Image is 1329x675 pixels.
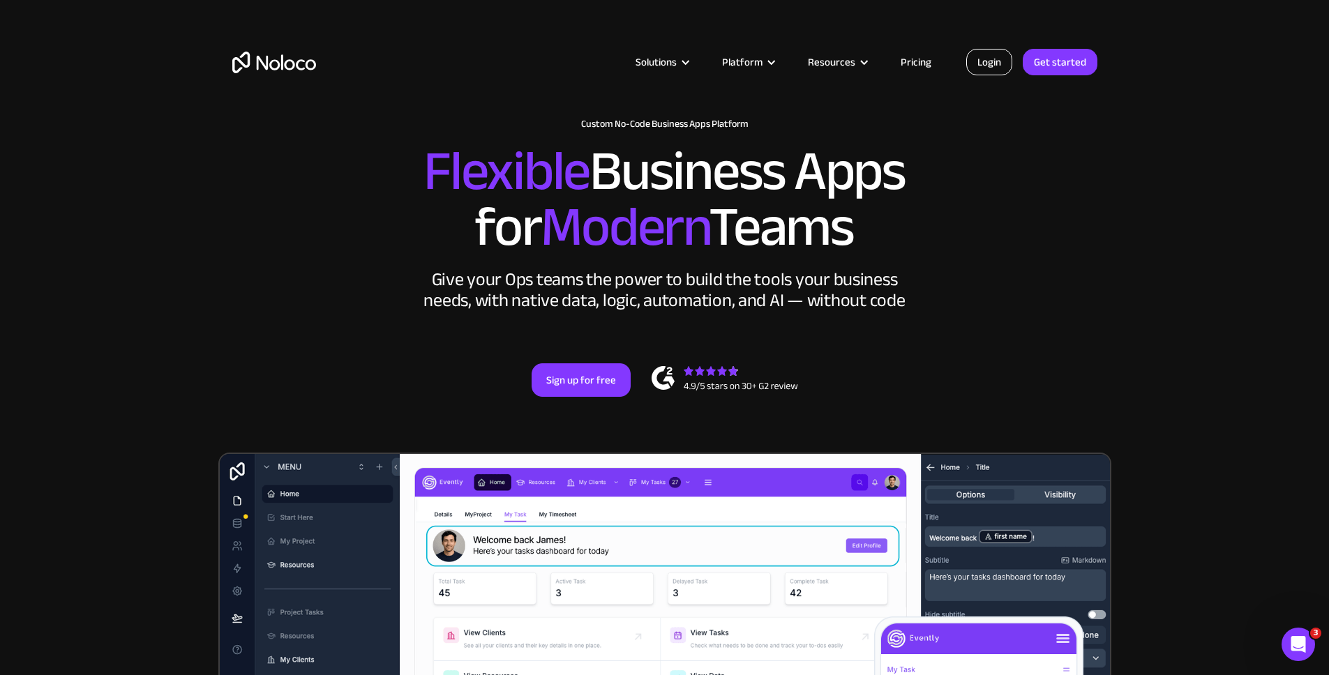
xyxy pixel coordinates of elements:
span: 3 [1310,628,1321,639]
div: Resources [808,53,855,71]
iframe: Intercom live chat [1282,628,1315,661]
div: Resources [790,53,883,71]
h2: Business Apps for Teams [232,144,1097,255]
a: home [232,52,316,73]
div: Platform [705,53,790,71]
a: Sign up for free [532,363,631,397]
div: Solutions [636,53,677,71]
a: Pricing [883,53,949,71]
div: Platform [722,53,763,71]
span: Flexible [423,119,590,223]
span: Modern [541,175,709,279]
a: Get started [1023,49,1097,75]
div: Give your Ops teams the power to build the tools your business needs, with native data, logic, au... [421,269,909,311]
div: Solutions [618,53,705,71]
a: Login [966,49,1012,75]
